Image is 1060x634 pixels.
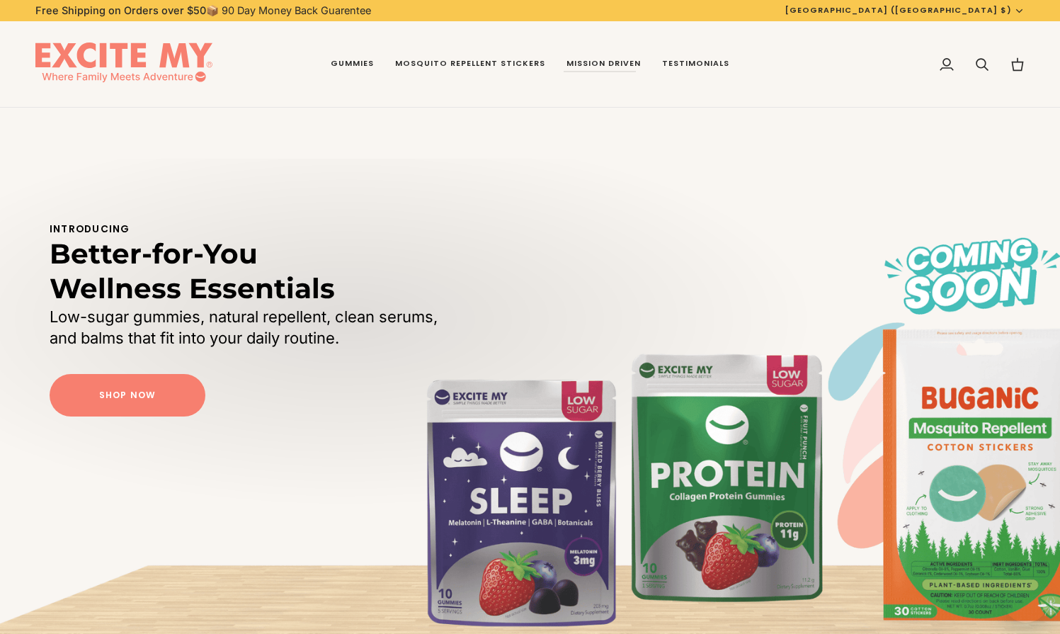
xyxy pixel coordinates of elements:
a: Shop Now [50,374,205,417]
a: Mosquito Repellent Stickers [384,21,556,108]
img: EXCITE MY® [35,43,212,86]
span: Mosquito Repellent Stickers [395,58,545,69]
span: Gummies [331,58,374,69]
span: Mission Driven [566,58,641,69]
strong: Free Shipping on Orders over $50 [35,4,206,16]
span: Testimonials [662,58,729,69]
iframe: Button to launch messaging window [1003,577,1049,623]
a: Mission Driven [556,21,651,108]
button: [GEOGRAPHIC_DATA] ([GEOGRAPHIC_DATA] $) [775,4,1035,16]
a: Testimonials [651,21,740,108]
p: 📦 90 Day Money Back Guarentee [35,3,371,18]
a: Gummies [320,21,384,108]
